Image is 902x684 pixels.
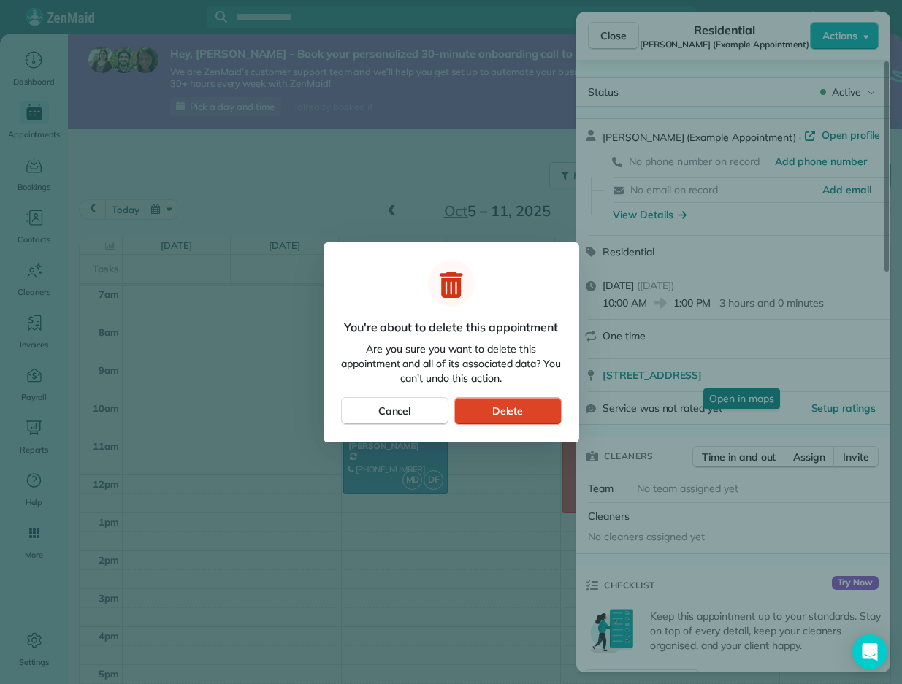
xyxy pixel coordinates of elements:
span: You're about to delete this appointment [344,318,558,336]
button: Cancel [341,397,448,425]
button: Delete [454,397,562,425]
span: Delete [492,404,524,418]
span: Cancel [378,404,411,418]
span: Are you sure you want to delete this appointment and all of its associated data? You can't undo t... [341,342,562,385]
